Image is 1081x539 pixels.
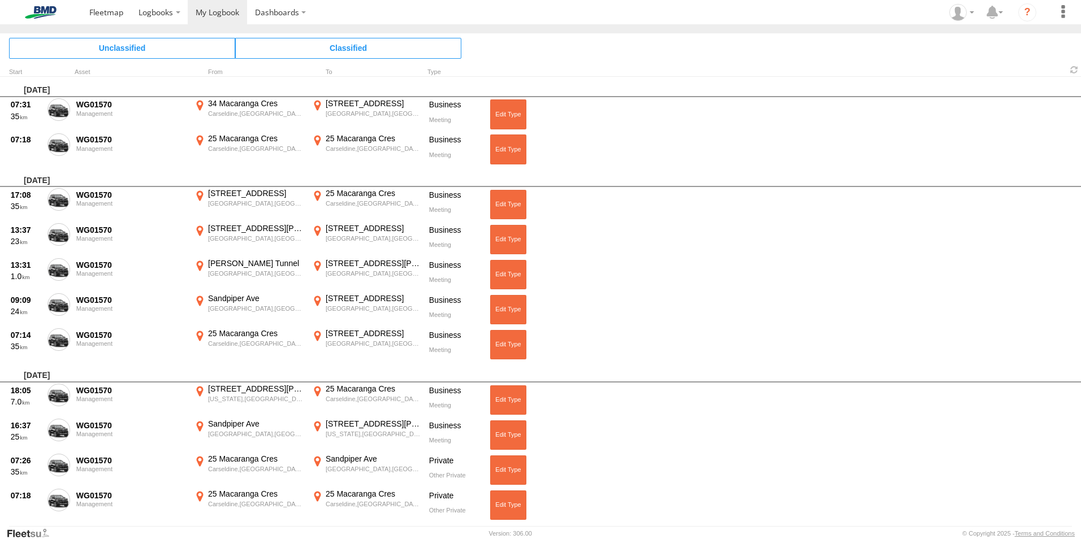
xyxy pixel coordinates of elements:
div: WG01570 [76,225,186,235]
div: Carseldine,[GEOGRAPHIC_DATA] [208,500,304,508]
div: 1.0 [11,271,41,281]
div: Carseldine,[GEOGRAPHIC_DATA] [208,340,304,347]
div: 25 Macaranga Cres [326,489,421,499]
div: Business [429,385,482,402]
label: Click to View Event Location [192,454,305,486]
button: Click to Edit [490,330,526,359]
div: WG01570 [76,420,186,431]
div: Click to Sort [9,69,43,75]
div: [STREET_ADDRESS][PERSON_NAME] [326,419,421,429]
span: Meeting [429,276,451,283]
div: WG01570 [76,330,186,340]
button: Click to Edit [490,455,526,485]
div: [STREET_ADDRESS] [326,223,421,233]
div: [STREET_ADDRESS] [326,98,421,108]
span: Meeting [429,116,451,123]
div: Management [76,270,186,277]
div: [GEOGRAPHIC_DATA],[GEOGRAPHIC_DATA] [326,340,421,347]
div: WG01570 [76,260,186,270]
label: Click to View Event Location [310,293,423,326]
span: Refresh [1067,64,1081,75]
div: 13:37 [11,225,41,235]
div: 35 [11,467,41,477]
label: Click to View Event Location [192,293,305,326]
i: ? [1018,3,1036,21]
div: [STREET_ADDRESS][PERSON_NAME] [326,258,421,268]
div: Private [429,455,482,472]
div: WG01570 [76,385,186,395]
span: Other Private [429,507,466,514]
button: Click to Edit [490,490,526,520]
div: Sandpiper Ave [326,454,421,464]
div: Management [76,395,186,402]
div: [GEOGRAPHIC_DATA],[GEOGRAPHIC_DATA] [208,305,304,312]
div: 07:31 [11,99,41,110]
div: [STREET_ADDRESS] [326,328,421,338]
span: Meeting [429,241,451,248]
div: To [310,69,423,75]
div: Asset [75,69,188,75]
div: 07:18 [11,134,41,145]
div: 25 Macaranga Cres [326,133,421,144]
span: Meeting [429,346,451,353]
div: Carseldine,[GEOGRAPHIC_DATA] [326,145,421,153]
div: [STREET_ADDRESS][PERSON_NAME] [208,384,304,394]
div: Carseldine,[GEOGRAPHIC_DATA] [326,395,421,403]
label: Click to View Event Location [310,98,423,131]
div: Private [429,490,482,507]
label: Click to View Event Location [192,223,305,256]
div: 34 Macaranga Cres [208,98,304,108]
div: [GEOGRAPHIC_DATA],[GEOGRAPHIC_DATA] [208,430,304,438]
label: Click to View Event Location [192,384,305,416]
div: Business [429,190,482,206]
div: 16:37 [11,420,41,431]
div: [GEOGRAPHIC_DATA],[GEOGRAPHIC_DATA] [208,269,304,277]
div: From [192,69,305,75]
div: Management [76,235,186,242]
div: WG01570 [76,190,186,200]
div: Carseldine,[GEOGRAPHIC_DATA] [326,500,421,508]
div: Management [76,145,186,152]
button: Click to Edit [490,99,526,129]
div: Casper Heunis [945,4,978,21]
span: Meeting [429,402,451,408]
span: Click to view Unclassified Trips [9,38,235,58]
div: 23 [11,236,41,246]
div: [US_STATE],[GEOGRAPHIC_DATA] [208,395,304,403]
div: [STREET_ADDRESS] [208,188,304,198]
div: 17:08 [11,190,41,200]
div: Management [76,110,186,117]
div: [PERSON_NAME] Tunnel [208,258,304,268]
div: Type [427,69,484,75]
div: Business [429,295,482,311]
button: Click to Edit [490,225,526,254]
div: 25 Macaranga Cres [208,328,304,338]
label: Click to View Event Location [310,188,423,221]
label: Click to View Event Location [310,419,423,451]
div: 35 [11,341,41,351]
label: Click to View Event Location [192,419,305,451]
div: [GEOGRAPHIC_DATA],[GEOGRAPHIC_DATA] [208,234,304,242]
div: 13:31 [11,260,41,270]
label: Click to View Event Location [192,133,305,166]
button: Click to Edit [490,385,526,415]
div: [STREET_ADDRESS] [326,293,421,303]
div: Business [429,420,482,437]
div: Sandpiper Ave [208,419,304,429]
div: WG01570 [76,295,186,305]
button: Click to Edit [490,134,526,164]
span: Meeting [429,151,451,158]
div: 07:18 [11,490,41,501]
label: Click to View Event Location [310,328,423,361]
div: Management [76,305,186,312]
div: Business [429,134,482,151]
button: Click to Edit [490,295,526,324]
div: Carseldine,[GEOGRAPHIC_DATA] [208,110,304,118]
div: Business [429,99,482,116]
span: Click to view Classified Trips [235,38,461,58]
div: [GEOGRAPHIC_DATA],[GEOGRAPHIC_DATA] [326,305,421,312]
label: Click to View Event Location [310,454,423,486]
div: Version: 306.00 [489,530,532,537]
button: Click to Edit [490,190,526,219]
div: Management [76,431,186,437]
